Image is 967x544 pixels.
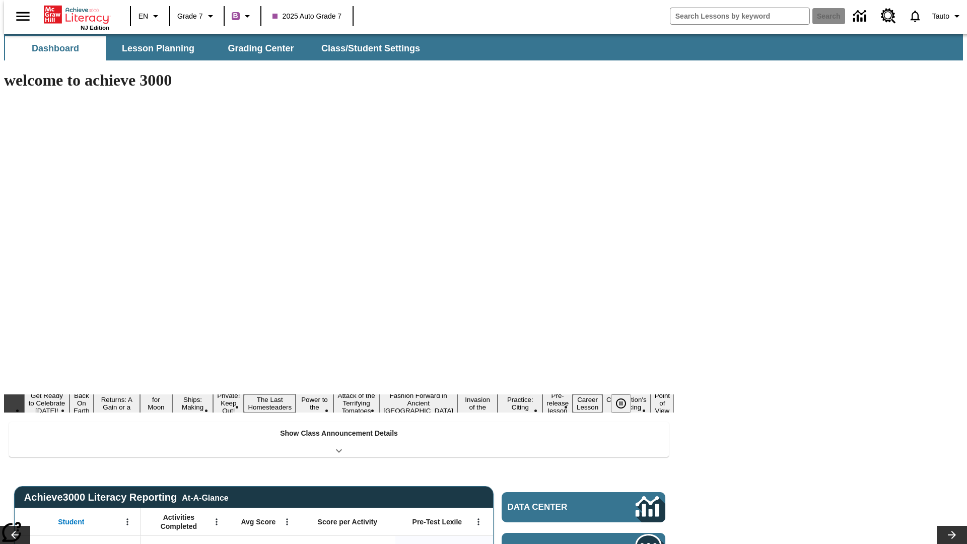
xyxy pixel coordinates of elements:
span: EN [139,11,148,22]
div: Home [44,4,109,31]
div: Pause [611,394,641,413]
button: Slide 16 Point of View [651,390,674,416]
button: Pause [611,394,631,413]
button: Slide 8 Solar Power to the People [296,387,333,420]
button: Slide 5 Cruise Ships: Making Waves [172,387,213,420]
button: Slide 1 Get Ready to Celebrate Juneteenth! [24,390,70,416]
button: Open Menu [120,514,135,529]
button: Slide 6 Private! Keep Out! [213,390,244,416]
button: Slide 4 Time for Moon Rules? [140,387,172,420]
a: Data Center [502,492,665,522]
span: Activities Completed [146,513,212,531]
button: Slide 2 Back On Earth [70,390,94,416]
button: Slide 7 The Last Homesteaders [244,394,296,413]
h1: welcome to achieve 3000 [4,71,674,90]
span: Score per Activity [318,517,378,526]
button: Slide 3 Free Returns: A Gain or a Drain? [94,387,140,420]
button: Dashboard [5,36,106,60]
button: Lesson carousel, Next [937,526,967,544]
a: Notifications [902,3,928,29]
button: Slide 12 Mixed Practice: Citing Evidence [498,387,542,420]
button: Slide 15 The Constitution's Balancing Act [602,387,651,420]
a: Data Center [847,3,875,30]
button: Slide 11 The Invasion of the Free CD [457,387,498,420]
button: Grade: Grade 7, Select a grade [173,7,221,25]
div: Show Class Announcement Details [9,422,669,457]
button: Open side menu [8,2,38,31]
button: Lesson Planning [108,36,209,60]
button: Open Menu [471,514,486,529]
p: Show Class Announcement Details [280,428,398,439]
button: Profile/Settings [928,7,967,25]
a: Home [44,5,109,25]
button: Open Menu [209,514,224,529]
input: search field [670,8,809,24]
div: SubNavbar [4,36,429,60]
span: Grade 7 [177,11,203,22]
button: Slide 9 Attack of the Terrifying Tomatoes [333,390,379,416]
a: Resource Center, Will open in new tab [875,3,902,30]
span: Data Center [508,502,602,512]
span: NJ Edition [81,25,109,31]
button: Slide 13 Pre-release lesson [542,390,573,416]
span: 2025 Auto Grade 7 [272,11,342,22]
span: Student [58,517,84,526]
button: Boost Class color is purple. Change class color [228,7,257,25]
span: Avg Score [241,517,275,526]
button: Slide 14 Career Lesson [573,394,602,413]
div: At-A-Glance [182,492,228,503]
span: Achieve3000 Literacy Reporting [24,492,229,503]
div: SubNavbar [4,34,963,60]
button: Slide 10 Fashion Forward in Ancient Rome [379,390,457,416]
button: Class/Student Settings [313,36,428,60]
button: Language: EN, Select a language [134,7,166,25]
span: B [233,10,238,22]
button: Open Menu [280,514,295,529]
button: Grading Center [211,36,311,60]
span: Tauto [932,11,949,22]
span: Pre-Test Lexile [412,517,462,526]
